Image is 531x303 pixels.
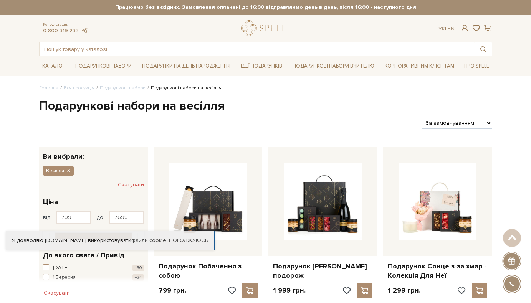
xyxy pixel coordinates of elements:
[64,85,94,91] a: Вся продукція
[100,85,146,91] a: Подарункові набори
[159,286,186,295] p: 799 грн.
[382,60,457,72] a: Корпоративним клієнтам
[40,42,474,56] input: Пошук товару у каталозі
[169,237,208,244] a: Погоджуюсь
[131,237,166,244] a: файли cookie
[39,287,74,299] button: Скасувати
[241,20,289,36] a: logo
[388,262,487,280] a: Подарунок Сонце з-за хмар - Колекція Для Неї
[43,264,144,272] button: [DATE] +30
[53,264,68,272] span: [DATE]
[445,25,446,32] span: |
[72,60,135,72] a: Подарункові набори
[139,60,233,72] a: Подарунки на День народження
[238,60,285,72] a: Ідеї подарунків
[39,4,492,11] strong: Працюємо без вихідних. Замовлення оплачені до 16:00 відправляємо день в день, після 16:00 - насту...
[39,98,492,114] h1: Подарункові набори на весілля
[46,167,64,174] span: Весілля
[53,274,76,282] span: 1 Вересня
[448,25,455,32] a: En
[6,237,214,244] div: Я дозволяю [DOMAIN_NAME] використовувати
[43,250,124,260] span: До якого свята / Привід
[43,22,88,27] span: Консультація:
[39,85,58,91] a: Головна
[289,59,377,72] a: Подарункові набори Вчителю
[474,42,492,56] button: Пошук товару у каталозі
[146,85,222,92] li: Подарункові набори на весілля
[42,231,55,241] div: Min
[43,214,50,221] span: від
[43,274,144,282] button: 1 Вересня +24
[43,166,74,176] button: Весілля
[118,179,144,191] button: Скасувати
[43,27,79,34] a: 0 800 319 233
[132,265,144,271] span: +30
[132,231,145,241] div: Max
[388,286,420,295] p: 1 299 грн.
[461,60,492,72] a: Про Spell
[39,147,148,160] div: Ви вибрали:
[273,286,306,295] p: 1 999 грн.
[39,60,68,72] a: Каталог
[56,211,91,224] input: Ціна
[97,214,103,221] span: до
[273,262,372,280] a: Подарунок [PERSON_NAME] подорож
[43,197,58,207] span: Ціна
[132,274,144,281] span: +24
[159,262,258,280] a: Подарунок Побачення з собою
[109,211,144,224] input: Ціна
[81,27,88,34] a: telegram
[438,25,455,32] div: Ук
